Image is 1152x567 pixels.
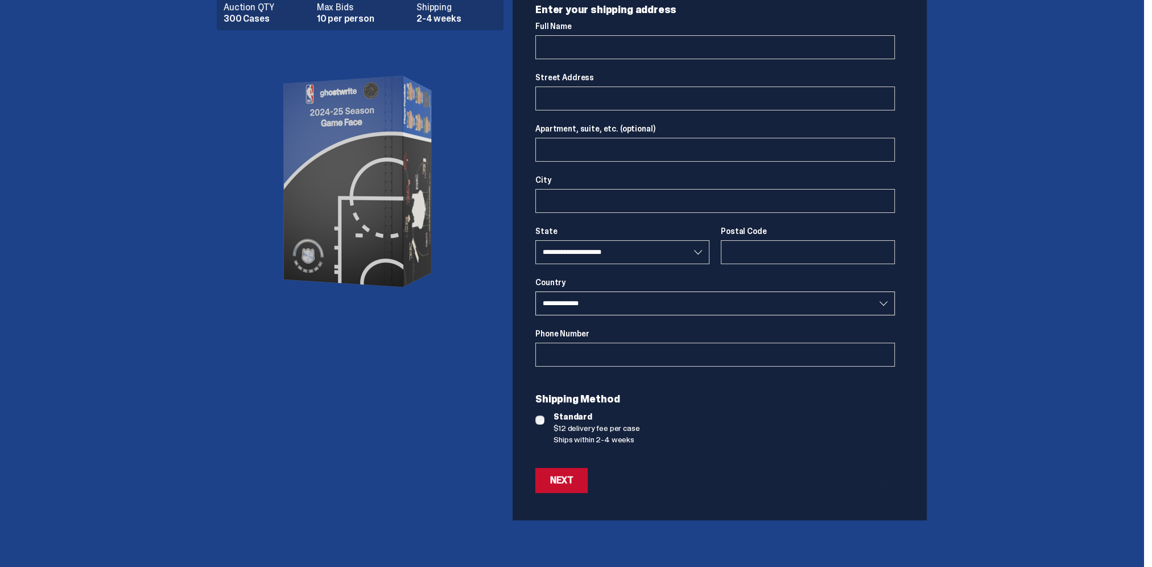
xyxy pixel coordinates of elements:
[224,14,310,23] dd: 300 Cases
[317,14,410,23] dd: 10 per person
[535,278,895,287] label: Country
[535,5,895,15] p: Enter your shipping address
[550,476,573,485] div: Next
[416,3,497,12] dt: Shipping
[535,329,895,338] label: Phone Number
[317,3,410,12] dt: Max Bids
[554,422,895,434] span: $12 delivery fee per case
[721,227,895,236] label: Postal Code
[535,73,895,82] label: Street Address
[535,468,588,493] button: Next
[224,3,310,12] dt: Auction QTY
[535,22,895,31] label: Full Name
[246,39,474,324] img: product image
[535,227,709,236] label: State
[554,411,895,422] span: Standard
[535,124,895,133] label: Apartment, suite, etc. (optional)
[554,434,895,445] span: Ships within 2-4 weeks
[535,394,895,404] p: Shipping Method
[416,14,497,23] dd: 2-4 weeks
[535,175,895,184] label: City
